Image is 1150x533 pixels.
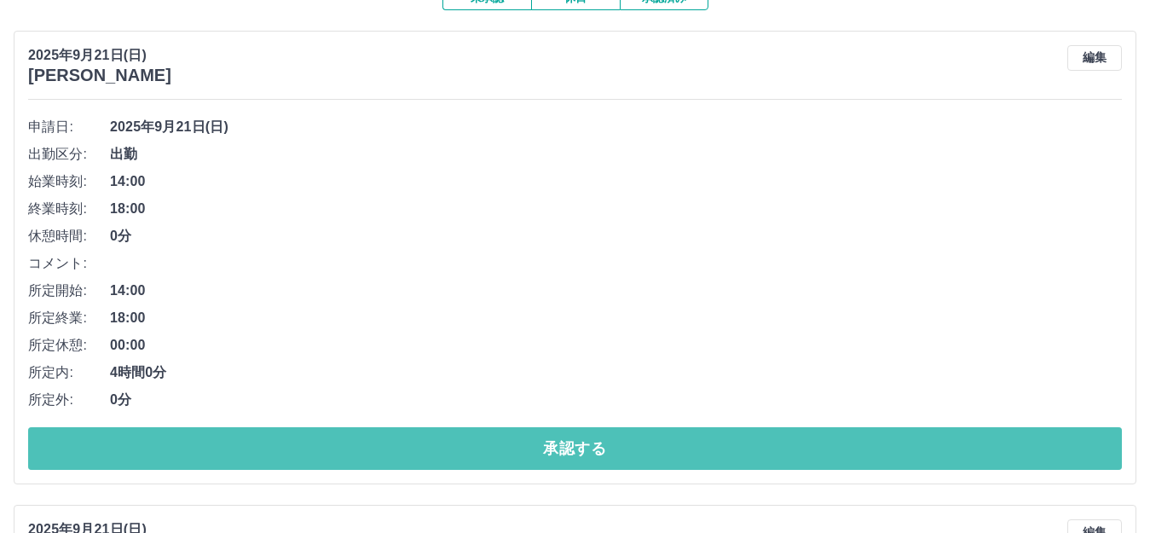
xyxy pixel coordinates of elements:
[110,308,1122,328] span: 18:00
[110,226,1122,246] span: 0分
[28,308,110,328] span: 所定終業:
[110,117,1122,137] span: 2025年9月21日(日)
[28,199,110,219] span: 終業時刻:
[110,199,1122,219] span: 18:00
[28,171,110,192] span: 始業時刻:
[110,171,1122,192] span: 14:00
[28,362,110,383] span: 所定内:
[28,253,110,274] span: コメント:
[110,390,1122,410] span: 0分
[28,45,171,66] p: 2025年9月21日(日)
[28,226,110,246] span: 休憩時間:
[110,144,1122,165] span: 出勤
[28,390,110,410] span: 所定外:
[110,362,1122,383] span: 4時間0分
[110,335,1122,356] span: 00:00
[1067,45,1122,71] button: 編集
[28,66,171,85] h3: [PERSON_NAME]
[28,117,110,137] span: 申請日:
[28,144,110,165] span: 出勤区分:
[28,281,110,301] span: 所定開始:
[110,281,1122,301] span: 14:00
[28,335,110,356] span: 所定休憩:
[28,427,1122,470] button: 承認する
